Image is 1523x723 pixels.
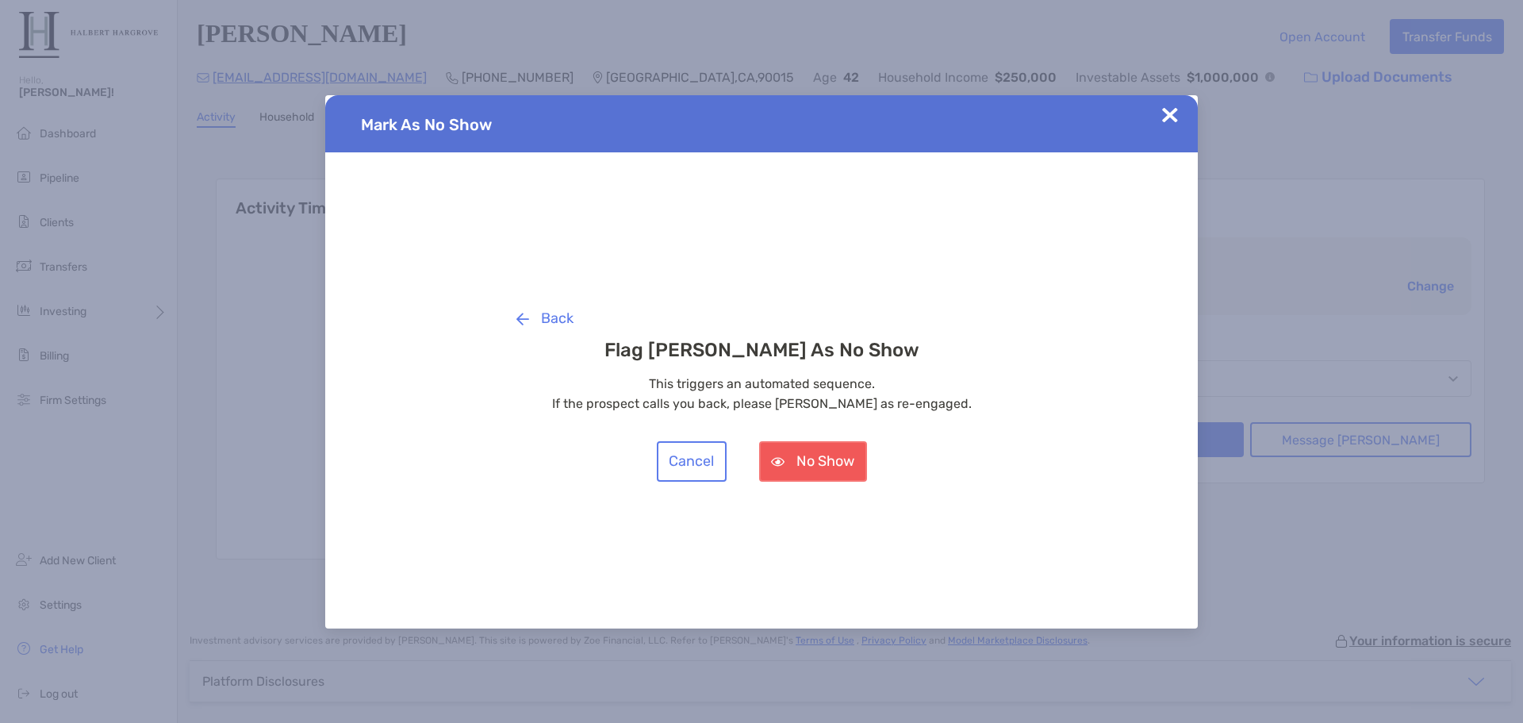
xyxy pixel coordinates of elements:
button: Cancel [657,441,727,482]
button: No Show [759,441,867,482]
img: button icon [771,457,785,467]
img: Close Updates Zoe [1162,107,1178,123]
p: This triggers an automated sequence. [504,374,1019,394]
span: Mark As No Show [361,115,492,134]
p: If the prospect calls you back, please [PERSON_NAME] as re-engaged. [504,394,1019,413]
h3: Flag [PERSON_NAME] As No Show [504,339,1019,361]
img: button icon [516,313,529,325]
button: Back [504,298,585,339]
